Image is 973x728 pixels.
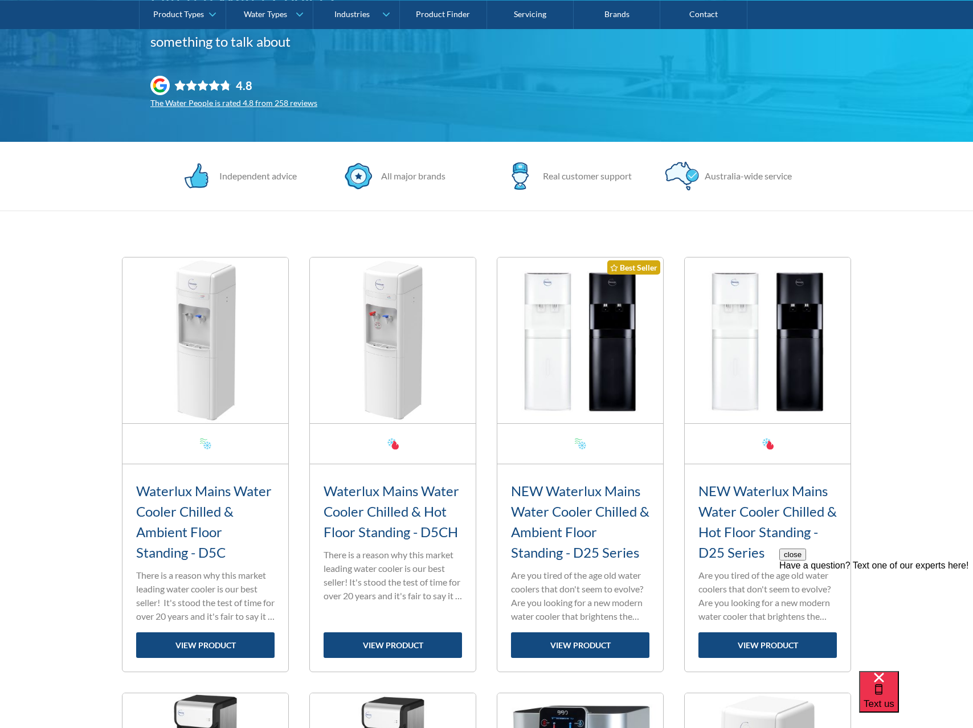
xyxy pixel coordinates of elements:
[324,632,462,658] a: view product
[859,671,973,728] iframe: podium webchat widget bubble
[497,257,663,423] img: NEW Waterlux Mains Water Cooler Chilled & Ambient Floor Standing - D25 Series
[150,11,588,52] h2: Water coolers and water cooler dispensers will really give the office something to talk about
[122,257,288,423] img: Waterlux Mains Water Cooler Chilled & Ambient Floor Standing - D5C
[685,257,851,423] img: NEW Waterlux Mains Water Cooler Chilled & Hot Floor Standing - D25 Series
[324,548,462,603] p: There is a reason why this market leading water cooler is our best seller! It's stood the test of...
[537,169,632,183] div: Real customer support
[607,260,660,275] div: Best Seller
[334,9,370,19] div: Industries
[244,9,287,19] div: Water Types
[136,481,275,563] h3: Waterlux Mains Water Cooler Chilled & Ambient Floor Standing - D5C
[511,632,649,658] a: view product
[136,569,275,623] p: There is a reason why this market leading water cooler is our best seller! It's stood the test of...
[150,99,588,108] div: The Water People is rated 4.8 from 258 reviews
[324,481,462,542] h3: Waterlux Mains Water Cooler Chilled & Hot Floor Standing - D5CH
[310,257,476,423] img: Waterlux Mains Water Cooler Chilled & Hot Floor Standing - D5CH
[214,169,297,183] div: Independent advice
[698,632,837,658] a: view product
[779,549,973,685] iframe: podium webchat widget prompt
[699,169,792,183] div: Australia-wide service
[174,78,588,93] div: Rating: 4.8 out of 5
[698,569,837,623] p: Are you tired of the age old water coolers that don't seem to evolve? Are you looking for a new m...
[511,481,649,563] h3: NEW Waterlux Mains Water Cooler Chilled & Ambient Floor Standing - D25 Series
[153,9,204,19] div: Product Types
[511,569,649,623] p: Are you tired of the age old water coolers that don't seem to evolve? Are you looking for a new m...
[136,632,275,658] a: view product
[375,169,445,183] div: All major brands
[698,481,837,563] h3: NEW Waterlux Mains Water Cooler Chilled & Hot Floor Standing - D25 Series
[236,78,252,93] div: 4.8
